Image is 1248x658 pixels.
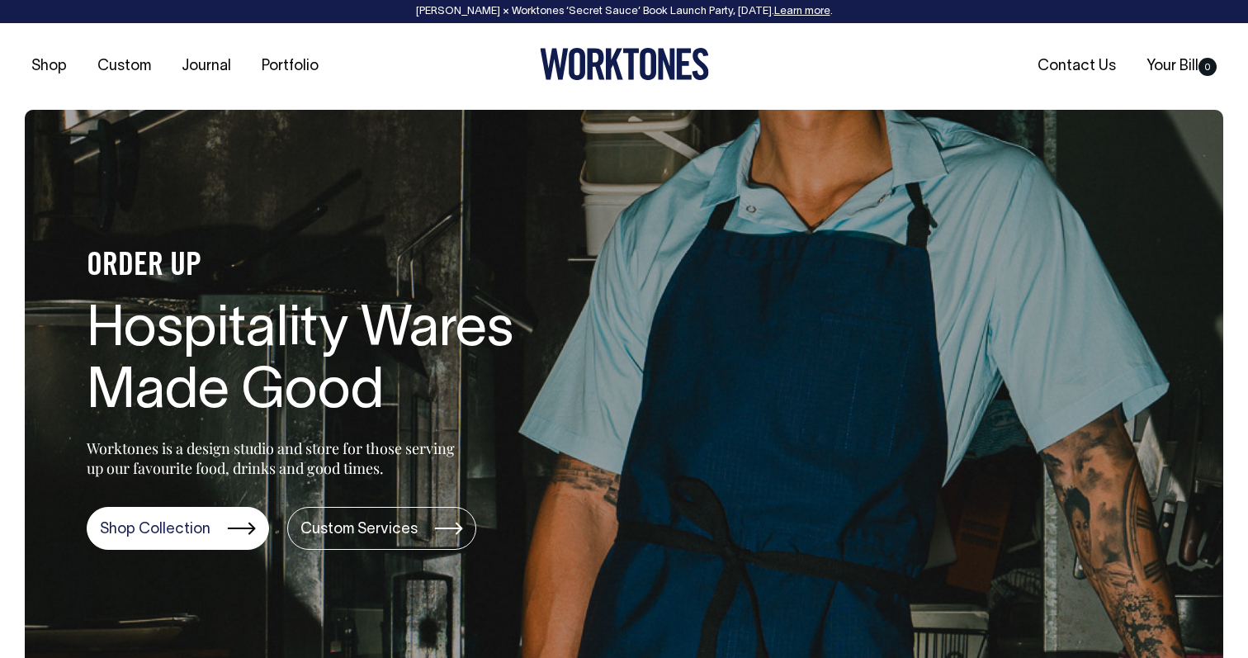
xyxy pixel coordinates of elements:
[287,507,476,550] a: Custom Services
[17,6,1231,17] div: [PERSON_NAME] × Worktones ‘Secret Sauce’ Book Launch Party, [DATE]. .
[774,7,830,17] a: Learn more
[87,507,269,550] a: Shop Collection
[1031,53,1123,80] a: Contact Us
[25,53,73,80] a: Shop
[175,53,238,80] a: Journal
[87,301,615,424] h1: Hospitality Wares Made Good
[91,53,158,80] a: Custom
[1140,53,1223,80] a: Your Bill0
[1198,58,1217,76] span: 0
[87,438,462,478] p: Worktones is a design studio and store for those serving up our favourite food, drinks and good t...
[255,53,325,80] a: Portfolio
[87,249,615,284] h4: ORDER UP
